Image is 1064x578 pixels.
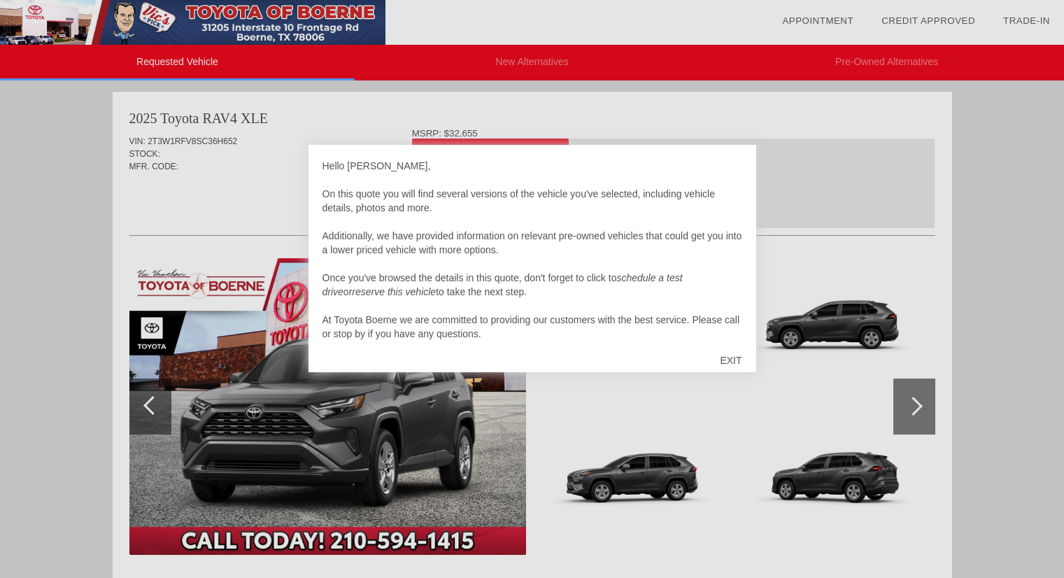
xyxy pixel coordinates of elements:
div: EXIT [706,339,756,381]
em: reserve this vehicle [352,286,436,297]
em: schedule a test drive [322,272,683,297]
div: Hello [PERSON_NAME], On this quote you will find several versions of the vehicle you've selected,... [322,159,742,341]
a: Credit Approved [881,15,975,26]
a: Trade-In [1003,15,1050,26]
a: Appointment [782,15,853,26]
